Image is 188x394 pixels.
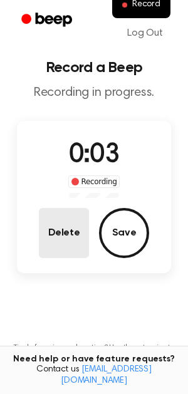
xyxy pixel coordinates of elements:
button: Delete Audio Record [39,208,89,258]
span: 0:03 [69,142,119,168]
a: Beep [13,8,83,33]
p: Recording in progress. [10,85,178,101]
div: Recording [68,175,120,188]
button: Save Audio Record [99,208,149,258]
a: Log Out [115,18,175,48]
h1: Record a Beep [10,60,178,75]
a: [EMAIL_ADDRESS][DOMAIN_NAME] [61,365,152,385]
span: Contact us [8,365,180,386]
p: Tired of copying and pasting? Use the extension to automatically insert your recordings. [10,343,178,362]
